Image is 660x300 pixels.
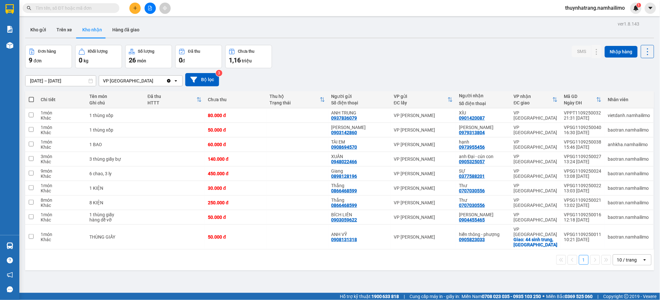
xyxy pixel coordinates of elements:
span: kg [84,58,88,63]
div: 9 món [41,168,83,174]
div: Chi tiết [41,97,83,102]
div: baotran.namhailimo [608,186,650,191]
button: file-add [145,3,156,14]
img: warehouse-icon [6,42,13,49]
div: Khác [41,188,83,193]
div: 250.000 đ [208,200,263,205]
div: VPSG1109250021 [564,198,602,203]
div: vietdanh.namhailimo [608,113,650,118]
div: VP [GEOGRAPHIC_DATA] [514,212,558,222]
div: Nhân viên [608,97,650,102]
span: thuynhatrang.namhailimo [560,4,630,12]
div: 0937836079 [331,115,357,121]
div: Chưa thu [238,49,255,54]
button: Đã thu0đ [175,45,222,68]
div: Khối lượng [88,49,108,54]
div: 0948022466 [331,159,357,164]
span: Hỗ trợ kỹ thuật: [340,293,399,300]
div: baotran.namhailimo [608,171,650,176]
div: 0866468599 [331,188,357,193]
sup: 3 [216,70,222,76]
span: plus [133,6,137,10]
div: 0707030556 [459,203,485,208]
svg: open [173,78,178,83]
div: VP [PERSON_NAME] [394,113,452,118]
button: Bộ lọc [185,73,219,86]
div: 50.000 đ [208,215,263,220]
div: baotran.namhailimo [608,234,650,240]
span: Miền Nam [462,293,541,300]
div: 3 thùng giấy bự [90,156,141,162]
div: ver 1.8.143 [618,20,640,27]
span: notification [7,272,13,278]
span: 26 [129,56,136,64]
div: Người nhận [459,93,507,98]
div: VPPT1109250032 [564,110,602,115]
div: 0898128196 [331,174,357,179]
img: solution-icon [6,26,13,33]
div: 13:08 [DATE] [564,174,602,179]
div: 0903059622 [331,217,357,222]
div: VP [GEOGRAPHIC_DATA] [103,78,153,84]
div: anh Đại - cún con [459,154,507,159]
div: VP [PERSON_NAME] [394,200,452,205]
div: 16:30 [DATE] [564,130,602,135]
div: Khác [41,159,83,164]
button: Chưa thu1,16 triệu [225,45,272,68]
span: search [27,6,31,10]
button: plus [129,3,141,14]
div: 1 món [41,232,83,237]
div: VPSG1109250024 [564,168,602,174]
th: Toggle SortBy [144,91,205,108]
span: caret-down [648,5,654,11]
div: baotran.namhailimo [608,200,650,205]
div: 0979313804 [459,130,485,135]
div: 8 món [41,198,83,203]
div: hàng dễ vỡ [90,217,141,222]
th: Toggle SortBy [267,91,328,108]
div: 3 món [41,154,83,159]
button: 1 [579,255,589,265]
div: 10:21 [DATE] [564,237,602,242]
div: 12:18 [DATE] [564,217,602,222]
div: VP [GEOGRAPHIC_DATA] [514,183,558,193]
span: message [7,286,13,293]
span: 9 [29,56,32,64]
sup: 1 [637,3,641,7]
button: Đơn hàng9đơn [25,45,72,68]
div: VP [GEOGRAPHIC_DATA] [514,154,558,164]
div: 1 KIỆN [90,186,141,191]
div: Thư [459,198,507,203]
img: warehouse-icon [6,242,13,249]
div: Đã thu [188,49,200,54]
div: Trạng thái [270,100,320,105]
span: | [598,293,599,300]
div: hạnh [459,139,507,145]
div: 50.000 đ [208,234,263,240]
div: Người gửi [331,94,388,99]
div: Số lượng [138,49,155,54]
div: VP [GEOGRAPHIC_DATA] [514,110,558,121]
div: 0901420087 [459,115,485,121]
button: aim [159,3,171,14]
div: VP [GEOGRAPHIC_DATA] [514,139,558,150]
span: đơn [34,58,42,63]
div: 6 chao, 3 ly [90,171,141,176]
div: 0905823033 [459,237,485,242]
button: Kho gửi [25,22,51,37]
div: 50.000 đ [208,127,263,133]
div: SỰ [459,168,507,174]
div: Thư [459,183,507,188]
button: Kho nhận [77,22,107,37]
div: XÍU [459,110,507,115]
div: Đơn hàng [38,49,56,54]
div: VPSG1109250038 [564,139,602,145]
div: VPSG1109250016 [564,212,602,217]
div: Khác [41,203,83,208]
th: Toggle SortBy [561,91,605,108]
div: Mã GD [564,94,596,99]
button: Trên xe [51,22,77,37]
div: VPSG1109250011 [564,232,602,237]
div: Khác [41,130,83,135]
div: 13:03 [DATE] [564,188,602,193]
